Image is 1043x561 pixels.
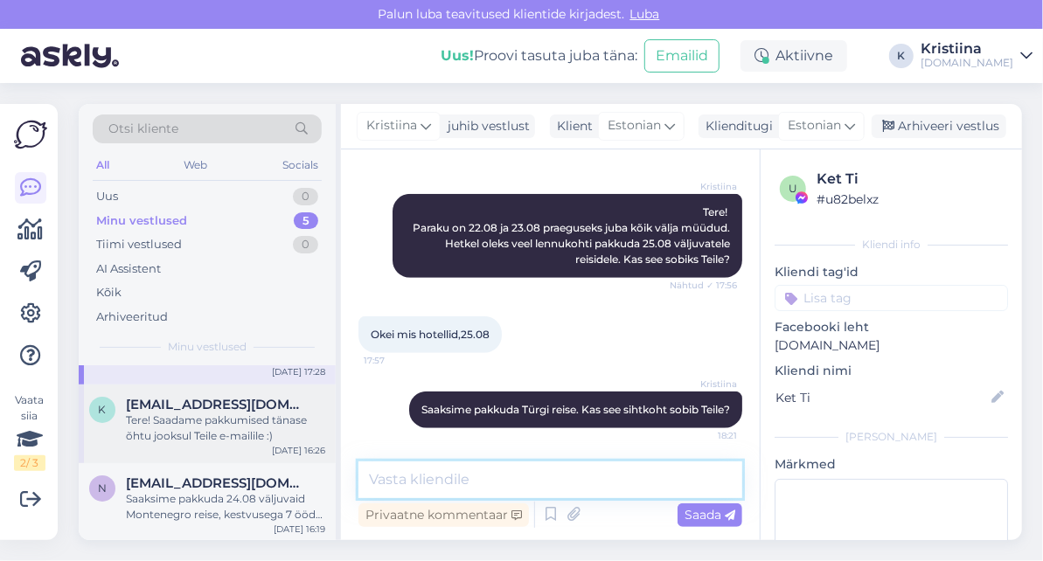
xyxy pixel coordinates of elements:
span: n [98,481,107,495]
span: u [789,182,797,195]
span: Saada [685,507,735,523]
div: Kliendi info [775,237,1008,253]
div: Klient [550,117,593,135]
div: 0 [293,188,318,205]
span: neppokristin@gmail.com [126,475,308,491]
div: Aktiivne [741,40,847,72]
div: Ket Ti [817,169,1003,190]
div: All [93,154,113,177]
div: Tere! Saadame pakkumised tänase õhtu jooksul Teile e-mailile :) [126,412,325,444]
span: Minu vestlused [168,339,247,355]
div: # u82belxz [817,190,1003,209]
div: Vaata siia [14,392,45,471]
div: Klienditugi [699,117,773,135]
span: Otsi kliente [108,120,178,138]
p: Kliendi tag'id [775,263,1008,281]
div: Web [181,154,212,177]
div: Minu vestlused [96,212,187,230]
div: Kõik [96,284,122,301]
div: 0 [293,236,318,253]
span: Nähtud ✓ 17:56 [670,279,737,292]
div: Proovi tasuta juba täna: [441,45,637,66]
p: Facebooki leht [775,318,1008,336]
p: Märkmed [775,455,1008,474]
span: Estonian [608,116,661,135]
button: Emailid [644,39,720,73]
b: Uus! [441,47,474,64]
div: Privaatne kommentaar [358,503,529,527]
span: 17:57 [364,354,429,367]
div: Arhiveeritud [96,308,168,326]
div: 2 / 3 [14,455,45,471]
img: Askly Logo [14,118,47,151]
span: Saaksime pakkuda Türgi reise. Kas see sihtkoht sobib Teile? [421,403,730,416]
span: Kristiina [671,377,737,391]
div: [DATE] 16:26 [272,444,325,457]
div: [DATE] 16:19 [274,523,325,536]
span: kaja.kuusik@kajakv.ee [126,397,308,412]
input: Lisa nimi [775,388,988,407]
div: [DOMAIN_NAME] [921,56,1013,70]
div: Arhiveeri vestlus [872,114,1006,138]
div: juhib vestlust [441,117,530,135]
div: Tiimi vestlused [96,236,182,253]
span: Okei mis hotellid,25.08 [371,328,490,341]
span: Luba [625,6,665,22]
div: K [889,44,914,68]
span: 18:21 [671,429,737,442]
span: Estonian [788,116,841,135]
p: [DOMAIN_NAME] [775,336,1008,355]
div: [DATE] 17:28 [272,365,325,378]
a: Kristiina[DOMAIN_NAME] [921,42,1033,70]
span: Kristiina [671,180,737,193]
div: Socials [279,154,322,177]
span: Kristiina [366,116,417,135]
div: Uus [96,188,118,205]
input: Lisa tag [775,285,1008,311]
div: Saaksime pakkuda 24.08 väljuvaid Montenegro reise, kestvusega 7 ööd (viimased 2 lennukohta). Kas ... [126,491,325,523]
div: 5 [294,212,318,230]
p: Kliendi nimi [775,362,1008,380]
div: AI Assistent [96,260,161,278]
span: k [99,403,107,416]
div: Kristiina [921,42,1013,56]
div: [PERSON_NAME] [775,429,1008,445]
